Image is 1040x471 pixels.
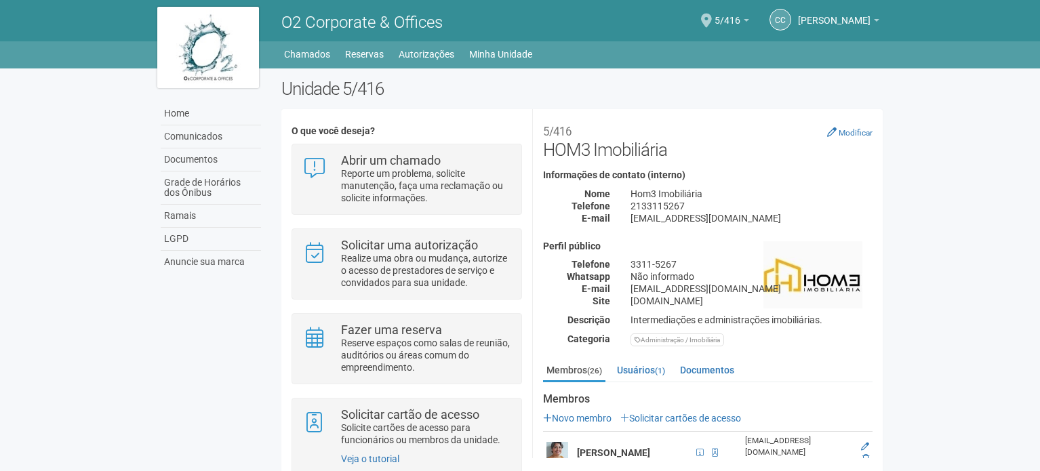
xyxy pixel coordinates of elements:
[745,458,852,470] div: [PHONE_NUMBER]
[827,127,873,138] a: Modificar
[620,270,883,283] div: Não informado
[620,258,883,270] div: 3311-5267
[284,45,330,64] a: Chamados
[572,201,610,211] strong: Telefone
[161,251,261,273] a: Anuncie sua marca
[677,360,738,380] a: Documentos
[582,283,610,294] strong: E-mail
[161,171,261,205] a: Grade de Horários dos Ônibus
[292,126,521,136] h4: O que você deseja?
[620,188,883,200] div: Hom3 Imobiliária
[543,170,873,180] h4: Informações de contato (interno)
[577,447,650,458] strong: [PERSON_NAME]
[861,442,869,451] a: Editar membro
[543,125,572,138] small: 5/416
[157,7,259,88] img: logo.jpg
[620,200,883,212] div: 2133115267
[161,228,261,251] a: LGPD
[345,45,384,64] a: Reservas
[302,239,511,289] a: Solicitar uma autorização Realize uma obra ou mudança, autorize o acesso de prestadores de serviç...
[341,407,479,422] strong: Solicitar cartão de acesso
[543,241,873,251] h4: Perfil público
[341,153,441,167] strong: Abrir um chamado
[543,360,605,382] a: Membros(26)
[587,366,602,375] small: (26)
[620,212,883,224] div: [EMAIL_ADDRESS][DOMAIN_NAME]
[572,259,610,270] strong: Telefone
[620,295,883,307] div: [DOMAIN_NAME]
[161,148,261,171] a: Documentos
[302,409,511,446] a: Solicitar cartão de acesso Solicite cartões de acesso para funcionários ou membros da unidade.
[341,252,511,289] p: Realize uma obra ou mudança, autorize o acesso de prestadores de serviço e convidados para sua un...
[341,337,511,373] p: Reserve espaços como salas de reunião, auditórios ou áreas comum do empreendimento.
[620,283,883,295] div: [EMAIL_ADDRESS][DOMAIN_NAME]
[302,324,511,373] a: Fazer uma reserva Reserve espaços como salas de reunião, auditórios ou áreas comum do empreendime...
[798,2,871,26] span: Caio Catarino
[567,271,610,282] strong: Whatsapp
[161,205,261,228] a: Ramais
[593,295,610,306] strong: Site
[769,9,791,30] a: CC
[584,188,610,199] strong: Nome
[715,17,749,28] a: 5/416
[399,45,454,64] a: Autorizações
[341,422,511,446] p: Solicite cartões de acesso para funcionários ou membros da unidade.
[543,413,612,424] a: Novo membro
[715,2,740,26] span: 5/416
[567,314,610,325] strong: Descrição
[543,119,873,160] h2: HOM3 Imobiliária
[763,241,862,309] img: business.png
[281,13,443,32] span: O2 Corporate & Offices
[582,213,610,224] strong: E-mail
[341,453,399,464] a: Veja o tutorial
[341,323,442,337] strong: Fazer uma reserva
[839,128,873,138] small: Modificar
[161,125,261,148] a: Comunicados
[469,45,532,64] a: Minha Unidade
[862,453,869,463] a: Excluir membro
[620,413,741,424] a: Solicitar cartões de acesso
[302,155,511,204] a: Abrir um chamado Reporte um problema, solicite manutenção, faça uma reclamação ou solicite inform...
[745,435,852,458] div: [EMAIL_ADDRESS][DOMAIN_NAME]
[281,79,883,99] h2: Unidade 5/416
[620,314,883,326] div: Intermediações e administrações imobiliárias.
[341,238,478,252] strong: Solicitar uma autorização
[798,17,879,28] a: [PERSON_NAME]
[161,102,261,125] a: Home
[567,333,610,344] strong: Categoria
[631,333,724,346] div: Administração / Imobiliária
[543,393,873,405] strong: Membros
[341,167,511,204] p: Reporte um problema, solicite manutenção, faça uma reclamação ou solicite informações.
[655,366,665,375] small: (1)
[614,360,668,380] a: Usuários(1)
[546,442,568,464] img: user.png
